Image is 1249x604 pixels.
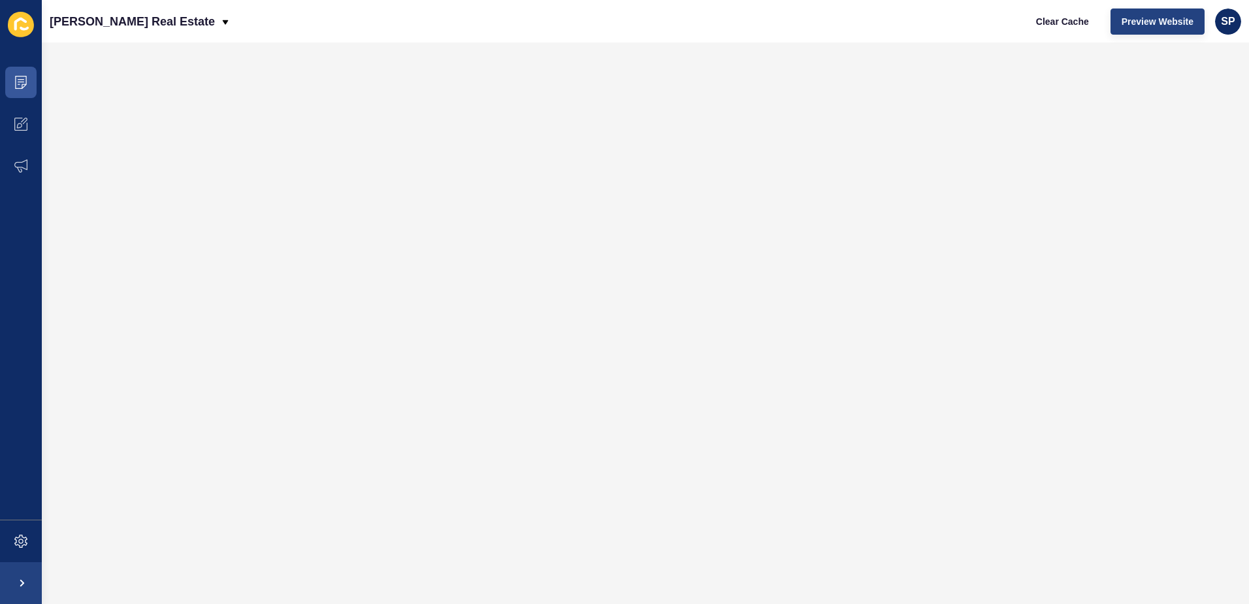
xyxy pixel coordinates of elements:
button: Preview Website [1111,8,1205,35]
span: Preview Website [1122,15,1193,28]
span: Clear Cache [1036,15,1089,28]
button: Clear Cache [1025,8,1100,35]
span: SP [1221,15,1235,28]
p: [PERSON_NAME] Real Estate [50,5,215,38]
